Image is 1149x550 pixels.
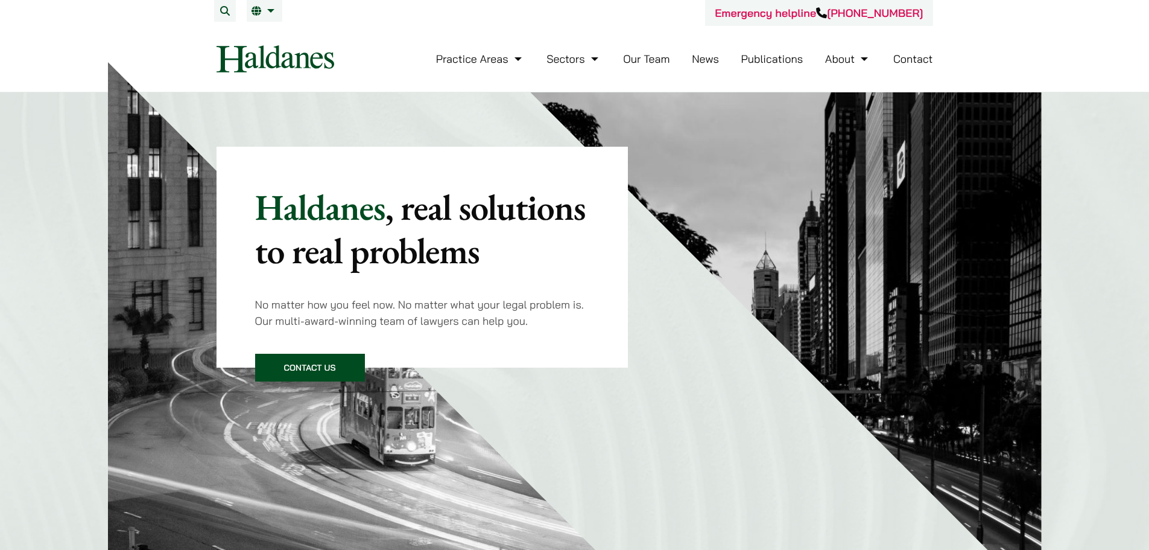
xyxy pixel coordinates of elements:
[436,52,525,66] a: Practice Areas
[255,185,590,272] p: Haldanes
[741,52,803,66] a: Publications
[825,52,871,66] a: About
[255,296,590,329] p: No matter how you feel now. No matter what your legal problem is. Our multi-award-winning team of...
[623,52,669,66] a: Our Team
[546,52,601,66] a: Sectors
[692,52,719,66] a: News
[893,52,933,66] a: Contact
[255,354,365,382] a: Contact Us
[715,6,923,20] a: Emergency helpline[PHONE_NUMBER]
[252,6,277,16] a: EN
[255,184,586,274] mark: , real solutions to real problems
[217,45,334,72] img: Logo of Haldanes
